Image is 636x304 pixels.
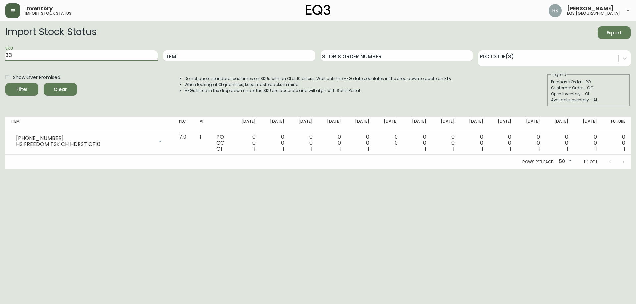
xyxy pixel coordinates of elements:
span: 1 [425,145,426,152]
h2: Import Stock Status [5,26,96,39]
th: [DATE] [261,117,290,131]
h5: eq3 [GEOGRAPHIC_DATA] [567,11,620,15]
span: 1 [453,145,455,152]
div: [PHONE_NUMBER]HS FREEDOM TSK CH HDRST CF10 [11,134,168,149]
span: 1 [396,145,398,152]
span: 1 [200,133,202,141]
th: Item [5,117,174,131]
div: Filter [16,85,28,94]
button: Export [598,26,631,39]
div: 0 0 [408,134,426,152]
li: When looking at OI quantities, keep masterpacks in mind. [185,82,452,88]
li: MFGs listed in the drop down under the SKU are accurate and will align with Sales Portal. [185,88,452,94]
th: PLC [174,117,194,131]
div: PO CO [216,134,227,152]
button: Filter [5,83,38,96]
span: 1 [538,145,540,152]
th: [DATE] [375,117,403,131]
span: 1 [339,145,341,152]
span: Export [603,29,625,37]
span: 1 [254,145,256,152]
div: 0 0 [437,134,455,152]
span: 1 [595,145,597,152]
td: 7.0 [174,131,194,155]
th: [DATE] [545,117,574,131]
span: Inventory [25,6,53,11]
th: [DATE] [460,117,489,131]
th: [DATE] [432,117,460,131]
li: Do not quote standard lead times on SKUs with an OI of 10 or less. Wait until the MFG date popula... [185,76,452,82]
th: [DATE] [403,117,432,131]
span: Show Over Promised [13,74,60,81]
span: 1 [482,145,483,152]
div: 0 0 [579,134,597,152]
span: 1 [283,145,284,152]
div: 50 [556,156,573,167]
span: 1 [311,145,313,152]
div: 0 0 [465,134,483,152]
span: Clear [49,85,72,94]
span: 1 [624,145,625,152]
span: 1 [510,145,511,152]
div: 0 0 [323,134,341,152]
div: 0 0 [266,134,284,152]
div: [PHONE_NUMBER] [16,135,154,141]
span: 1 [567,145,568,152]
div: 0 0 [551,134,568,152]
span: 1 [368,145,369,152]
th: AI [194,117,211,131]
p: Rows per page: [522,159,554,165]
h5: import stock status [25,11,71,15]
legend: Legend [551,72,567,78]
th: [DATE] [318,117,346,131]
th: [DATE] [489,117,517,131]
div: 0 0 [295,134,313,152]
div: Customer Order - CO [551,85,626,91]
th: [DATE] [574,117,602,131]
div: 0 0 [494,134,512,152]
th: [DATE] [290,117,318,131]
div: 0 0 [238,134,256,152]
span: OI [216,145,222,152]
div: 0 0 [608,134,625,152]
th: [DATE] [346,117,375,131]
th: [DATE] [517,117,545,131]
button: Clear [44,83,77,96]
div: 0 0 [351,134,369,152]
div: 0 0 [380,134,398,152]
div: Purchase Order - PO [551,79,626,85]
th: [DATE] [233,117,261,131]
img: logo [306,5,330,15]
div: Available Inventory - AI [551,97,626,103]
div: HS FREEDOM TSK CH HDRST CF10 [16,141,154,147]
p: 1-1 of 1 [584,159,597,165]
img: 8fb1f8d3fb383d4dec505d07320bdde0 [549,4,562,17]
div: 0 0 [522,134,540,152]
span: [PERSON_NAME] [567,6,614,11]
div: Open Inventory - OI [551,91,626,97]
th: Future [602,117,631,131]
